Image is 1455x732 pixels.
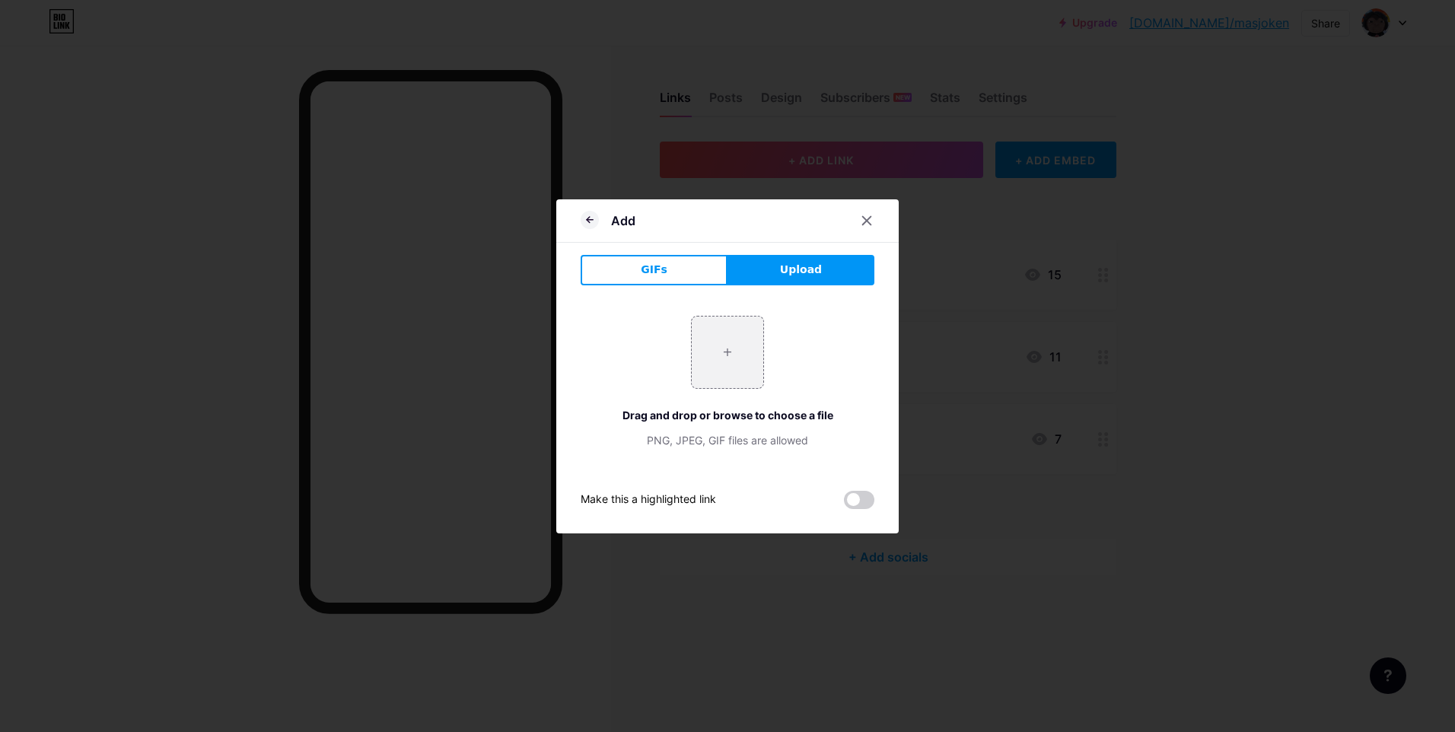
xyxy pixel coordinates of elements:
[581,432,874,448] div: PNG, JPEG, GIF files are allowed
[641,262,667,278] span: GIFs
[727,255,874,285] button: Upload
[611,212,635,230] div: Add
[581,491,716,509] div: Make this a highlighted link
[581,255,727,285] button: GIFs
[581,407,874,423] div: Drag and drop or browse to choose a file
[780,262,822,278] span: Upload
